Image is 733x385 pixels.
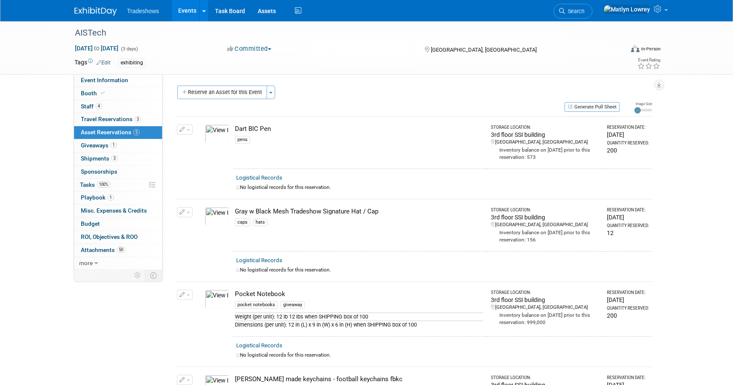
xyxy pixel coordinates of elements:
a: Asset Reservations5 [74,126,162,139]
span: Booth [81,90,107,97]
div: [PERSON_NAME] made keychains - football keychains fbkc [235,375,483,384]
div: 3rd floor SSI building [491,296,599,304]
span: 3 [135,116,141,122]
div: Pocket Notebook [235,290,483,299]
div: Storage Location: [491,125,599,130]
div: Image Size [634,101,652,106]
td: Personalize Event Tab Strip [130,270,145,281]
div: Inventory balance on [DATE] prior to this reservation: 156 [491,228,599,244]
div: Gray w Black Mesh Tradeshow Signature Hat / Cap [235,207,483,216]
div: Reservation Date: [607,125,649,130]
span: 1 [107,194,114,201]
div: [DATE] [607,130,649,139]
a: Logistical Records [236,174,282,181]
div: Quantity Reserved: [607,305,649,311]
a: Sponsorships [74,166,162,178]
div: hats [253,219,267,226]
img: View Images [205,125,229,143]
span: Travel Reservations [81,116,141,122]
a: more [74,257,162,270]
div: 3rd floor SSI building [491,213,599,222]
span: 1 [110,142,117,148]
div: giveaway [281,301,305,309]
div: Reservation Date: [607,290,649,296]
div: 200 [607,146,649,155]
a: Event Information [74,74,162,87]
div: exhibiting [118,58,146,67]
div: Storage Location: [491,290,599,296]
span: 5 [133,129,140,136]
span: [GEOGRAPHIC_DATA], [GEOGRAPHIC_DATA] [431,47,537,53]
div: [GEOGRAPHIC_DATA], [GEOGRAPHIC_DATA] [491,139,599,146]
div: Dimensions (per unit): 12 in (L) x 9 in (W) x 6 in (H) when SHIPPING box of 100 [235,321,483,329]
button: Reserve an Asset for this Event [177,86,267,99]
div: Inventory balance on [DATE] prior to this reservation: 573 [491,146,599,161]
span: Attachments [81,247,125,253]
a: Travel Reservations3 [74,113,162,126]
a: Staff4 [74,100,162,113]
div: Event Rating [637,58,660,62]
span: Giveaways [81,142,117,149]
a: Booth [74,87,162,100]
div: pens [235,136,250,144]
img: ExhibitDay [74,7,117,16]
span: Event Information [81,77,128,83]
div: 12 [607,229,649,237]
div: pocket notebooks [235,301,278,309]
div: 200 [607,311,649,320]
a: Shipments3 [74,152,162,165]
img: View Images [205,290,229,308]
div: Storage Location: [491,207,599,213]
div: Quantity Reserved: [607,223,649,229]
div: Storage Location: [491,375,599,381]
div: [GEOGRAPHIC_DATA], [GEOGRAPHIC_DATA] [491,222,599,228]
span: Misc. Expenses & Credits [81,207,147,214]
span: 4 [96,103,102,109]
div: [GEOGRAPHIC_DATA], [GEOGRAPHIC_DATA] [491,304,599,311]
span: Staff [81,103,102,110]
img: Format-Inperson.png [631,45,639,52]
span: 50 [117,247,125,253]
span: Budget [81,220,100,227]
i: Booth reservation complete [101,91,105,95]
a: Edit [96,60,110,66]
div: Quantity Reserved: [607,140,649,146]
div: [DATE] [607,296,649,304]
a: Giveaways1 [74,139,162,152]
div: Reservation Date: [607,375,649,381]
div: Event Format [573,44,661,57]
span: Sponsorships [81,168,117,175]
a: ROI, Objectives & ROO [74,231,162,244]
div: [DATE] [607,213,649,222]
div: No logistical records for this reservation. [236,184,649,191]
span: 3 [111,155,118,161]
div: 3rd floor SSI building [491,130,599,139]
span: Shipments [81,155,118,162]
span: Tasks [80,181,110,188]
img: View Images [205,207,229,226]
a: Attachments50 [74,244,162,257]
button: Committed [224,44,275,53]
a: Playbook1 [74,191,162,204]
div: No logistical records for this reservation. [236,352,649,359]
span: Search [565,8,584,14]
div: Weight (per unit): 12 lb 12 lbs when SHIPPING box of 100 [235,313,483,321]
span: 100% [97,181,110,188]
div: caps [235,219,250,226]
div: In-Person [641,46,661,52]
a: Tasks100% [74,179,162,191]
span: ROI, Objectives & ROO [81,233,138,240]
a: Logistical Records [236,257,282,263]
span: Asset Reservations [81,129,140,136]
td: Toggle Event Tabs [145,270,163,281]
a: Logistical Records [236,342,282,349]
a: Search [554,4,592,19]
td: Tags [74,58,110,68]
span: Playbook [81,194,114,201]
span: to [93,45,101,52]
a: Budget [74,218,162,230]
span: more [79,260,93,266]
span: Tradeshows [127,8,159,14]
div: No logistical records for this reservation. [236,266,649,274]
button: Generate Pull Sheet [565,102,620,112]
